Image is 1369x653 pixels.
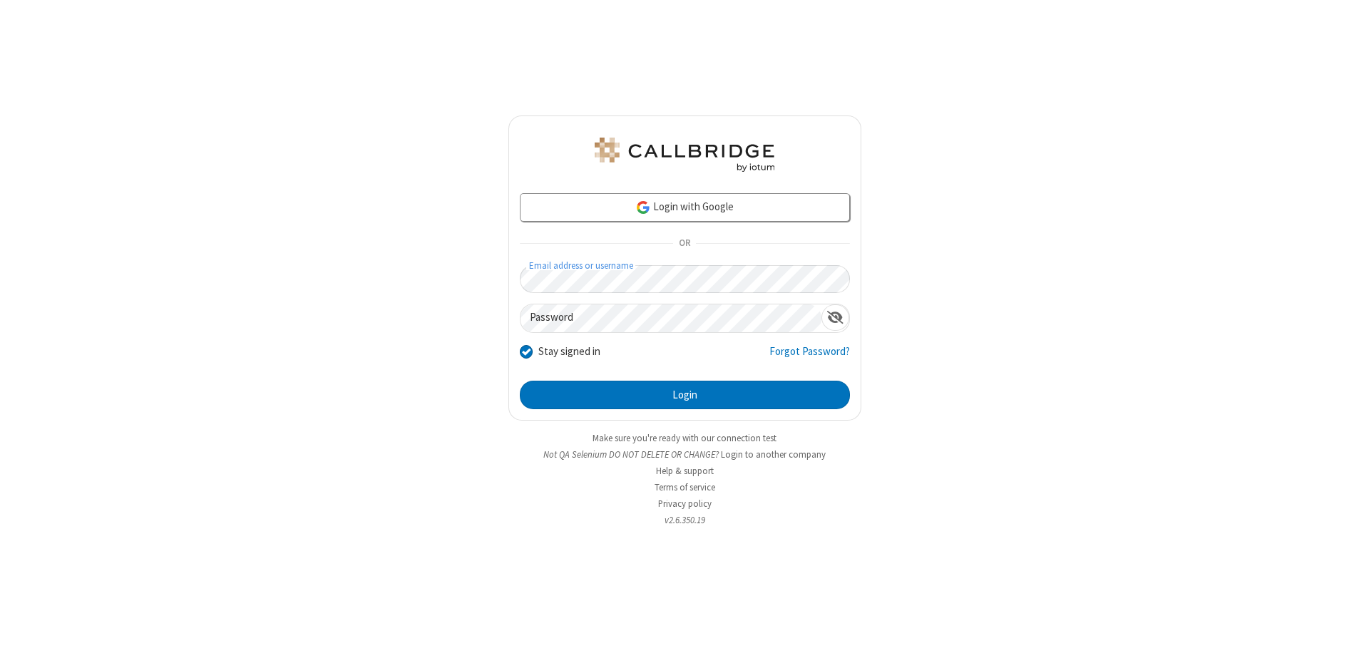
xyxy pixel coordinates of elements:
a: Terms of service [655,481,715,493]
a: Privacy policy [658,498,712,510]
li: Not QA Selenium DO NOT DELETE OR CHANGE? [508,448,861,461]
li: v2.6.350.19 [508,513,861,527]
button: Login to another company [721,448,826,461]
a: Help & support [656,465,714,477]
label: Stay signed in [538,344,600,360]
a: Make sure you're ready with our connection test [593,432,776,444]
input: Email address or username [520,265,850,293]
a: Login with Google [520,193,850,222]
button: Login [520,381,850,409]
span: OR [673,234,696,254]
img: QA Selenium DO NOT DELETE OR CHANGE [592,138,777,172]
div: Show password [821,304,849,331]
img: google-icon.png [635,200,651,215]
a: Forgot Password? [769,344,850,371]
input: Password [521,304,821,332]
